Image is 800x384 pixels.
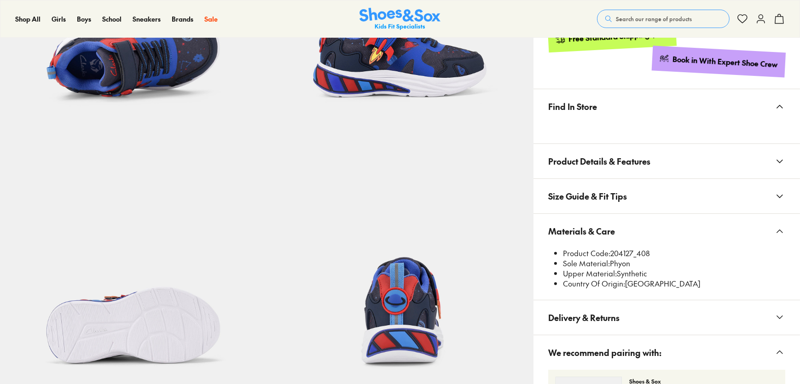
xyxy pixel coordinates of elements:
li: 204127_408 [563,248,785,258]
span: Country Of Origin: [563,278,625,288]
button: We recommend pairing with: [533,335,800,370]
a: Sneakers [133,14,161,24]
li: Synthetic [563,269,785,279]
span: Search our range of products [616,15,692,23]
span: School [102,14,122,23]
span: Sneakers [133,14,161,23]
span: We recommend pairing with: [548,339,661,366]
span: Find In Store [548,93,597,120]
a: Book in With Expert Shoe Crew [652,46,786,78]
span: Sale [204,14,218,23]
button: Find In Store [533,89,800,124]
a: Shop All [15,14,41,24]
a: School [102,14,122,24]
button: Search our range of products [597,10,730,28]
div: Book in With Expert Shoe Crew [672,54,778,70]
li: [GEOGRAPHIC_DATA] [563,279,785,289]
a: Shoes & Sox [359,8,441,30]
span: Delivery & Returns [548,304,620,331]
a: Girls [52,14,66,24]
li: Phyon [563,258,785,269]
button: Materials & Care [533,214,800,248]
button: Product Details & Features [533,144,800,178]
span: Product Details & Features [548,148,650,175]
span: Shop All [15,14,41,23]
a: Brands [172,14,193,24]
span: Boys [77,14,91,23]
button: Size Guide & Fit Tips [533,179,800,213]
span: Sole Material: [563,258,610,268]
span: Product Code: [563,248,610,258]
span: Brands [172,14,193,23]
span: Upper Material: [563,268,617,278]
span: Girls [52,14,66,23]
span: Materials & Care [548,218,615,245]
img: SNS_Logo_Responsive.svg [359,8,441,30]
button: Delivery & Returns [533,300,800,335]
a: Sale [204,14,218,24]
span: Size Guide & Fit Tips [548,183,627,210]
a: Boys [77,14,91,24]
iframe: Find in Store [548,124,785,132]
